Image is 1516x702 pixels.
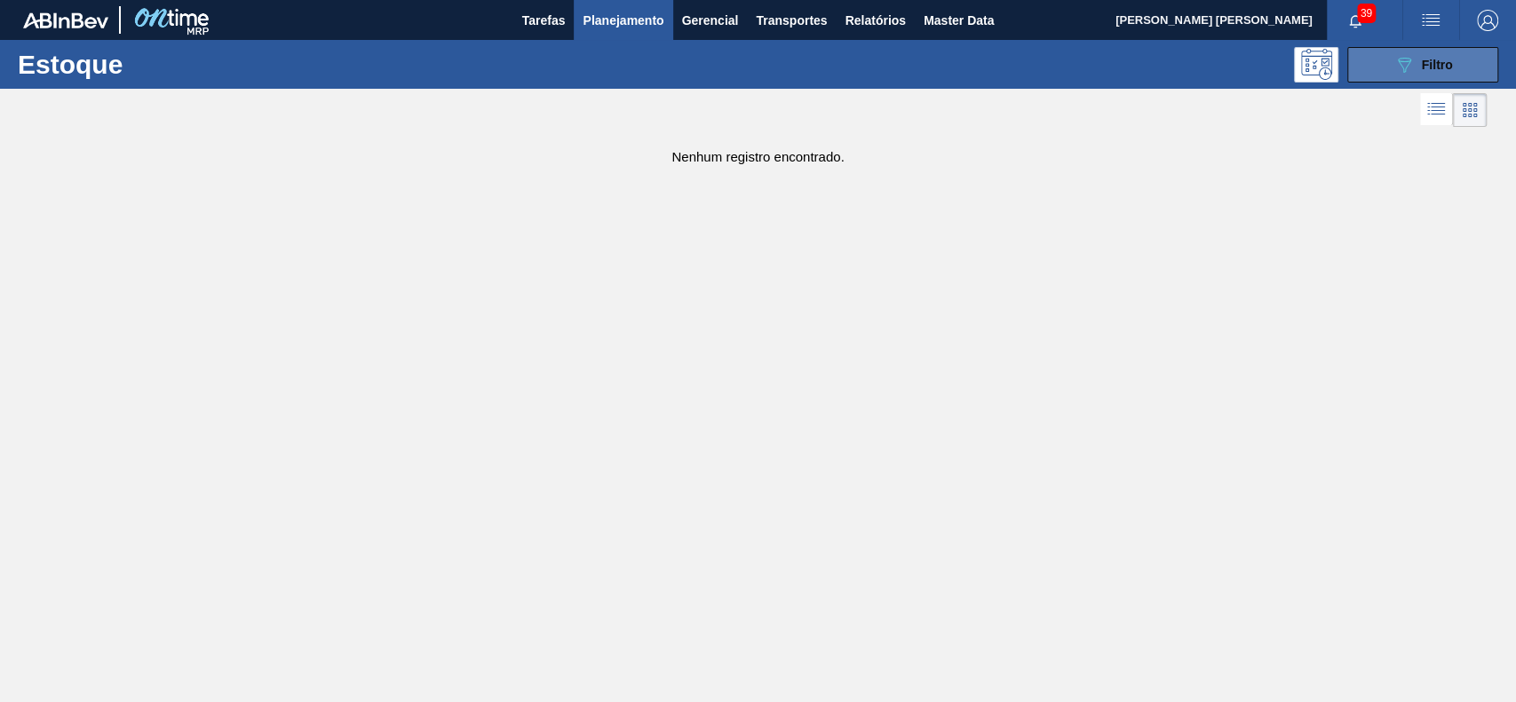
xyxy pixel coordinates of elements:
div: Visão em Lista [1420,93,1453,127]
button: Notificações [1327,8,1384,33]
h1: Estoque [18,54,278,75]
img: userActions [1420,10,1441,31]
button: Filtro [1347,47,1498,83]
span: Tarefas [522,10,566,31]
img: TNhmsLtSVTkK8tSr43FrP2fwEKptu5GPRR3wAAAABJRU5ErkJggg== [23,12,108,28]
span: Transportes [756,10,827,31]
div: Visão em Cards [1453,93,1487,127]
span: Gerencial [682,10,739,31]
img: Logout [1477,10,1498,31]
div: Pogramando: nenhum usuário selecionado [1294,47,1338,83]
span: Planejamento [583,10,663,31]
span: 39 [1357,4,1376,23]
span: Master Data [924,10,994,31]
span: Relatórios [845,10,905,31]
span: Filtro [1422,58,1453,72]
